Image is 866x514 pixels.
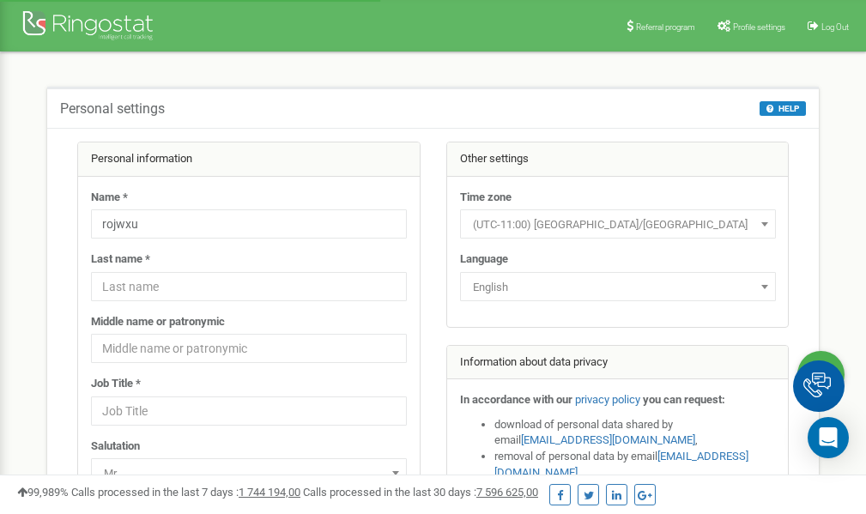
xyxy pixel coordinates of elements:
[521,433,695,446] a: [EMAIL_ADDRESS][DOMAIN_NAME]
[91,209,407,239] input: Name
[460,190,512,206] label: Time zone
[447,346,789,380] div: Information about data privacy
[636,22,695,32] span: Referral program
[460,393,572,406] strong: In accordance with our
[476,486,538,499] u: 7 596 625,00
[466,213,770,237] span: (UTC-11:00) Pacific/Midway
[575,393,640,406] a: privacy policy
[97,462,401,486] span: Mr.
[760,101,806,116] button: HELP
[17,486,69,499] span: 99,989%
[643,393,725,406] strong: you can request:
[808,417,849,458] div: Open Intercom Messenger
[91,272,407,301] input: Last name
[239,486,300,499] u: 1 744 194,00
[460,272,776,301] span: English
[91,396,407,426] input: Job Title
[91,334,407,363] input: Middle name or patronymic
[733,22,785,32] span: Profile settings
[447,142,789,177] div: Other settings
[91,458,407,487] span: Mr.
[91,251,150,268] label: Last name *
[494,417,776,449] li: download of personal data shared by email ,
[91,314,225,330] label: Middle name or patronymic
[71,486,300,499] span: Calls processed in the last 7 days :
[460,209,776,239] span: (UTC-11:00) Pacific/Midway
[821,22,849,32] span: Log Out
[91,376,141,392] label: Job Title *
[460,251,508,268] label: Language
[494,449,776,481] li: removal of personal data by email ,
[60,101,165,117] h5: Personal settings
[78,142,420,177] div: Personal information
[91,438,140,455] label: Salutation
[466,275,770,299] span: English
[303,486,538,499] span: Calls processed in the last 30 days :
[91,190,128,206] label: Name *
